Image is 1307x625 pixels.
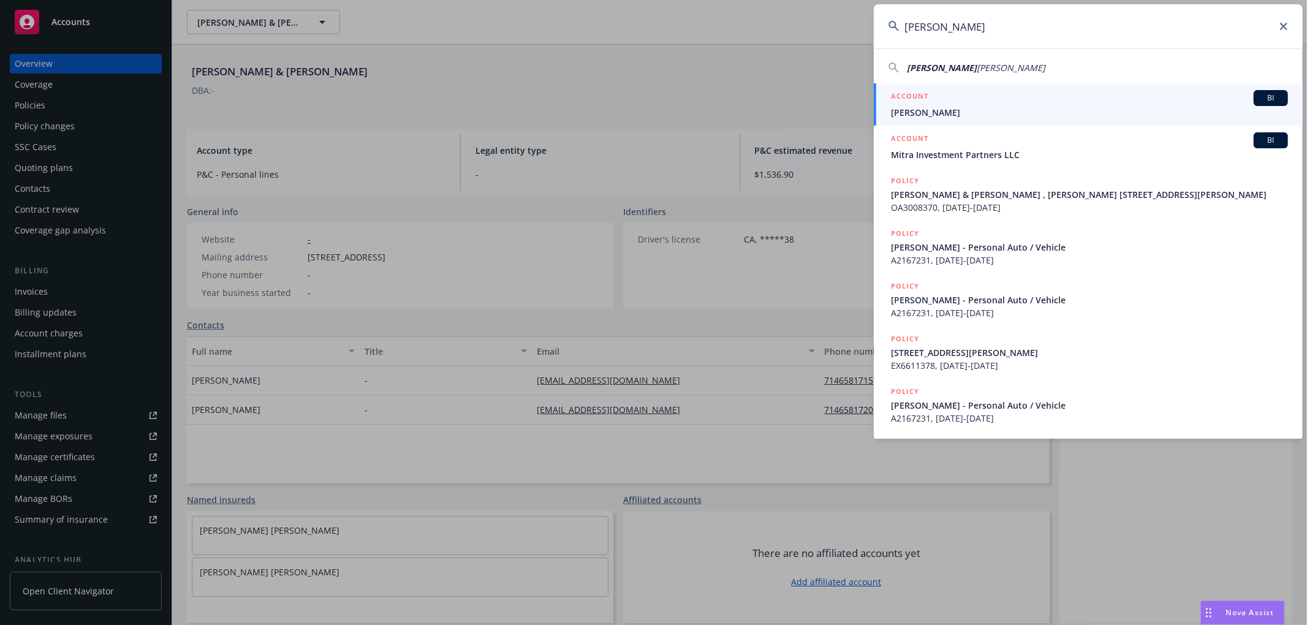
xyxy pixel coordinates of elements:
span: [PERSON_NAME] - Personal Auto / Vehicle [891,399,1288,412]
span: [STREET_ADDRESS][PERSON_NAME] [891,346,1288,359]
span: [PERSON_NAME] [891,106,1288,119]
h5: POLICY [891,227,919,240]
span: A2167231, [DATE]-[DATE] [891,254,1288,267]
a: ACCOUNTBIMitra Investment Partners LLC [874,126,1303,168]
button: Nova Assist [1200,600,1285,625]
h5: ACCOUNT [891,132,928,147]
span: [PERSON_NAME] - Personal Auto / Vehicle [891,241,1288,254]
input: Search... [874,4,1303,48]
span: EX6611378, [DATE]-[DATE] [891,359,1288,372]
span: BI [1259,93,1283,104]
a: POLICY[PERSON_NAME] - Personal Auto / VehicleA2167231, [DATE]-[DATE] [874,379,1303,431]
h5: POLICY [891,385,919,398]
h5: POLICY [891,175,919,187]
span: [PERSON_NAME] [907,62,977,74]
a: ACCOUNTBI[PERSON_NAME] [874,83,1303,126]
a: POLICY[PERSON_NAME] - Personal Auto / VehicleA2167231, [DATE]-[DATE] [874,221,1303,273]
h5: ACCOUNT [891,90,928,105]
a: POLICY[PERSON_NAME] & [PERSON_NAME] , [PERSON_NAME] [STREET_ADDRESS][PERSON_NAME]OA3008370, [DATE... [874,168,1303,221]
span: [PERSON_NAME] - Personal Auto / Vehicle [891,294,1288,306]
span: A2167231, [DATE]-[DATE] [891,412,1288,425]
span: [PERSON_NAME] & [PERSON_NAME] , [PERSON_NAME] [STREET_ADDRESS][PERSON_NAME] [891,188,1288,201]
span: [PERSON_NAME] [977,62,1045,74]
a: POLICY[PERSON_NAME] - Personal Auto / VehicleA2167231, [DATE]-[DATE] [874,273,1303,326]
span: BI [1259,135,1283,146]
span: OA3008370, [DATE]-[DATE] [891,201,1288,214]
span: A2167231, [DATE]-[DATE] [891,306,1288,319]
h5: POLICY [891,333,919,345]
div: Drag to move [1201,601,1216,624]
span: Nova Assist [1226,607,1275,618]
a: POLICY[STREET_ADDRESS][PERSON_NAME]EX6611378, [DATE]-[DATE] [874,326,1303,379]
span: Mitra Investment Partners LLC [891,148,1288,161]
h5: POLICY [891,280,919,292]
